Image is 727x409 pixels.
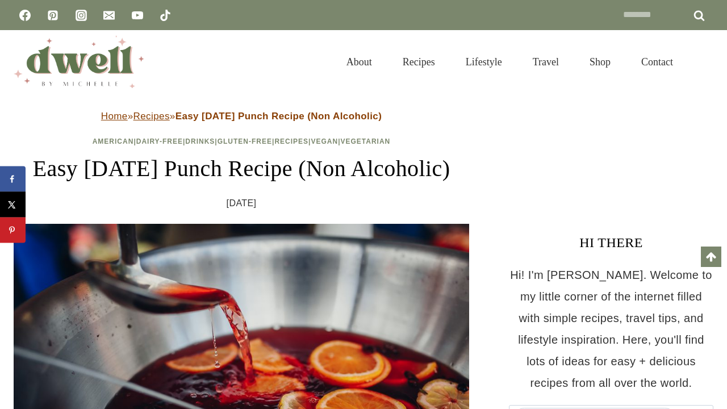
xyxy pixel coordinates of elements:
span: | | | | | | [93,137,391,145]
a: Contact [626,42,688,82]
a: American [93,137,134,145]
a: Recipes [133,111,170,122]
a: Recipes [274,137,308,145]
a: Pinterest [41,4,64,27]
a: Travel [517,42,574,82]
h3: HI THERE [509,232,713,253]
a: Scroll to top [701,247,721,267]
a: Gluten-Free [218,137,272,145]
a: Dairy-Free [136,137,183,145]
a: Drinks [185,137,215,145]
a: Email [98,4,120,27]
nav: Primary Navigation [331,42,688,82]
time: [DATE] [227,195,257,212]
a: Vegan [311,137,338,145]
a: Vegetarian [341,137,391,145]
a: Home [101,111,128,122]
a: About [331,42,387,82]
a: YouTube [126,4,149,27]
a: Facebook [14,4,36,27]
a: Recipes [387,42,450,82]
a: Instagram [70,4,93,27]
button: View Search Form [694,52,713,72]
p: Hi! I'm [PERSON_NAME]. Welcome to my little corner of the internet filled with simple recipes, tr... [509,264,713,394]
span: » » [101,111,382,122]
a: TikTok [154,4,177,27]
a: Shop [574,42,626,82]
a: Lifestyle [450,42,517,82]
strong: Easy [DATE] Punch Recipe (Non Alcoholic) [176,111,382,122]
img: DWELL by michelle [14,36,144,88]
h1: Easy [DATE] Punch Recipe (Non Alcoholic) [14,152,469,186]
